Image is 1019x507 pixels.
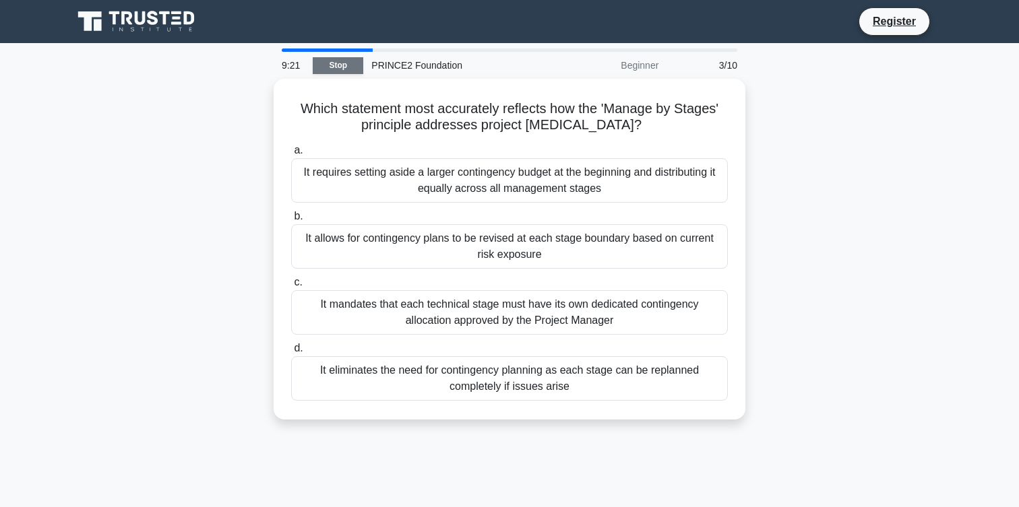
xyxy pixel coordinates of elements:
div: PRINCE2 Foundation [363,52,549,79]
div: It eliminates the need for contingency planning as each stage can be replanned completely if issu... [291,356,728,401]
span: c. [294,276,302,288]
div: It mandates that each technical stage must have its own dedicated contingency allocation approved... [291,290,728,335]
span: a. [294,144,303,156]
a: Stop [313,57,363,74]
div: Beginner [549,52,667,79]
span: d. [294,342,303,353]
div: It allows for contingency plans to be revised at each stage boundary based on current risk exposure [291,224,728,269]
div: It requires setting aside a larger contingency budget at the beginning and distributing it equall... [291,158,728,203]
span: b. [294,210,303,222]
div: 9:21 [274,52,313,79]
div: 3/10 [667,52,745,79]
h5: Which statement most accurately reflects how the 'Manage by Stages' principle addresses project [... [290,100,729,134]
a: Register [865,13,924,30]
